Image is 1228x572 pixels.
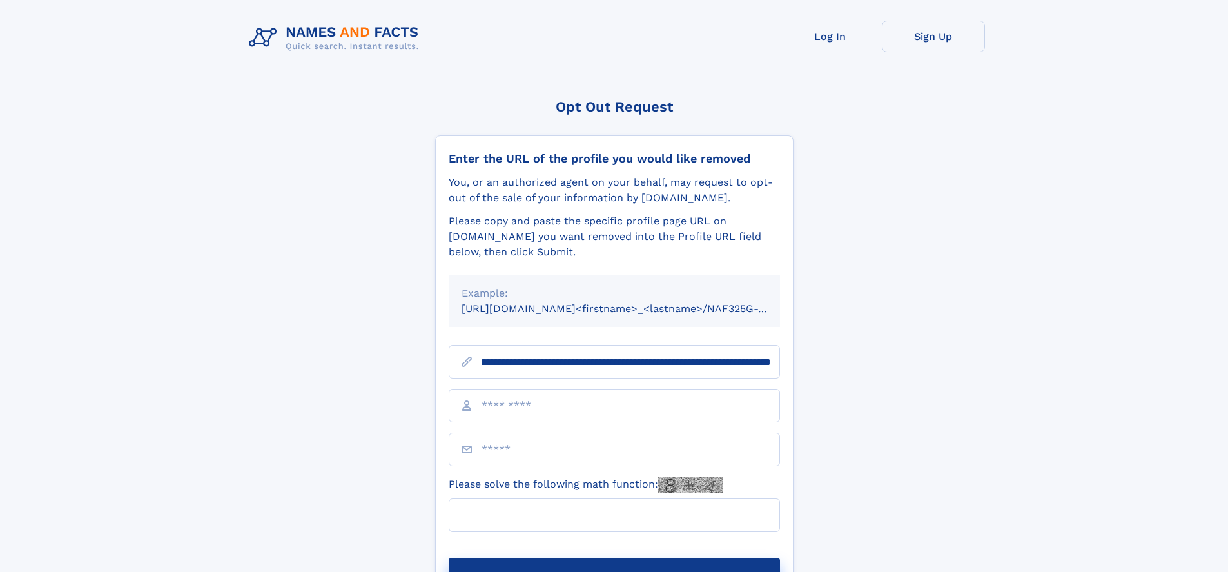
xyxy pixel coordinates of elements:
[244,21,429,55] img: Logo Names and Facts
[462,302,804,315] small: [URL][DOMAIN_NAME]<firstname>_<lastname>/NAF325G-xxxxxxxx
[449,152,780,166] div: Enter the URL of the profile you would like removed
[779,21,882,52] a: Log In
[449,213,780,260] div: Please copy and paste the specific profile page URL on [DOMAIN_NAME] you want removed into the Pr...
[449,477,723,493] label: Please solve the following math function:
[435,99,794,115] div: Opt Out Request
[449,175,780,206] div: You, or an authorized agent on your behalf, may request to opt-out of the sale of your informatio...
[882,21,985,52] a: Sign Up
[462,286,767,301] div: Example:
